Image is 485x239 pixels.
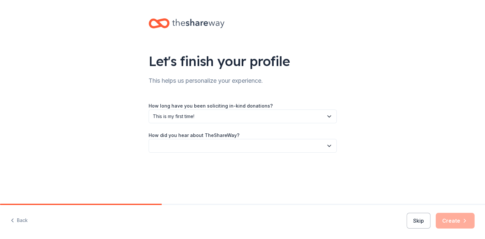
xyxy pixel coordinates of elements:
[10,214,28,228] button: Back
[149,76,337,86] div: This helps us personalize your experience.
[149,103,273,109] label: How long have you been soliciting in-kind donations?
[149,52,337,70] div: Let's finish your profile
[149,110,337,123] button: This is my first time!
[407,213,430,229] button: Skip
[149,132,239,139] label: How did you hear about TheShareWay?
[153,112,323,120] span: This is my first time!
